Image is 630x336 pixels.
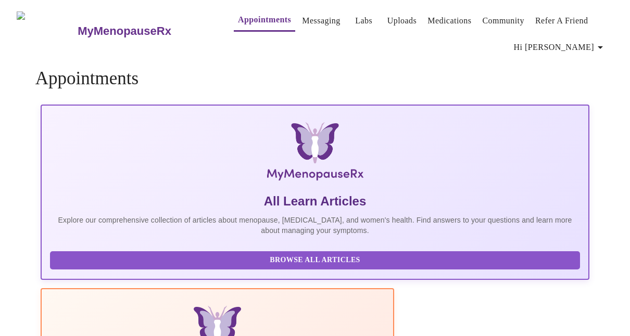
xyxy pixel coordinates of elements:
span: Browse All Articles [60,254,570,267]
a: MyMenopauseRx [77,13,213,49]
button: Labs [347,10,381,31]
p: Explore our comprehensive collection of articles about menopause, [MEDICAL_DATA], and women's hea... [50,215,581,236]
button: Uploads [383,10,421,31]
a: Labs [355,14,372,28]
span: Hi [PERSON_NAME] [514,40,607,55]
img: MyMenopauseRx Logo [132,122,498,185]
img: MyMenopauseRx Logo [17,11,77,50]
button: Messaging [298,10,344,31]
h3: MyMenopauseRx [78,24,171,38]
a: Appointments [238,12,291,27]
a: Refer a Friend [535,14,588,28]
a: Uploads [387,14,417,28]
h4: Appointments [35,68,595,89]
a: Medications [427,14,471,28]
h5: All Learn Articles [50,193,581,210]
button: Medications [423,10,475,31]
button: Refer a Friend [531,10,593,31]
button: Appointments [234,9,295,32]
button: Hi [PERSON_NAME] [510,37,611,58]
button: Browse All Articles [50,251,581,269]
button: Community [478,10,528,31]
a: Messaging [302,14,340,28]
a: Browse All Articles [50,255,583,264]
a: Community [482,14,524,28]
